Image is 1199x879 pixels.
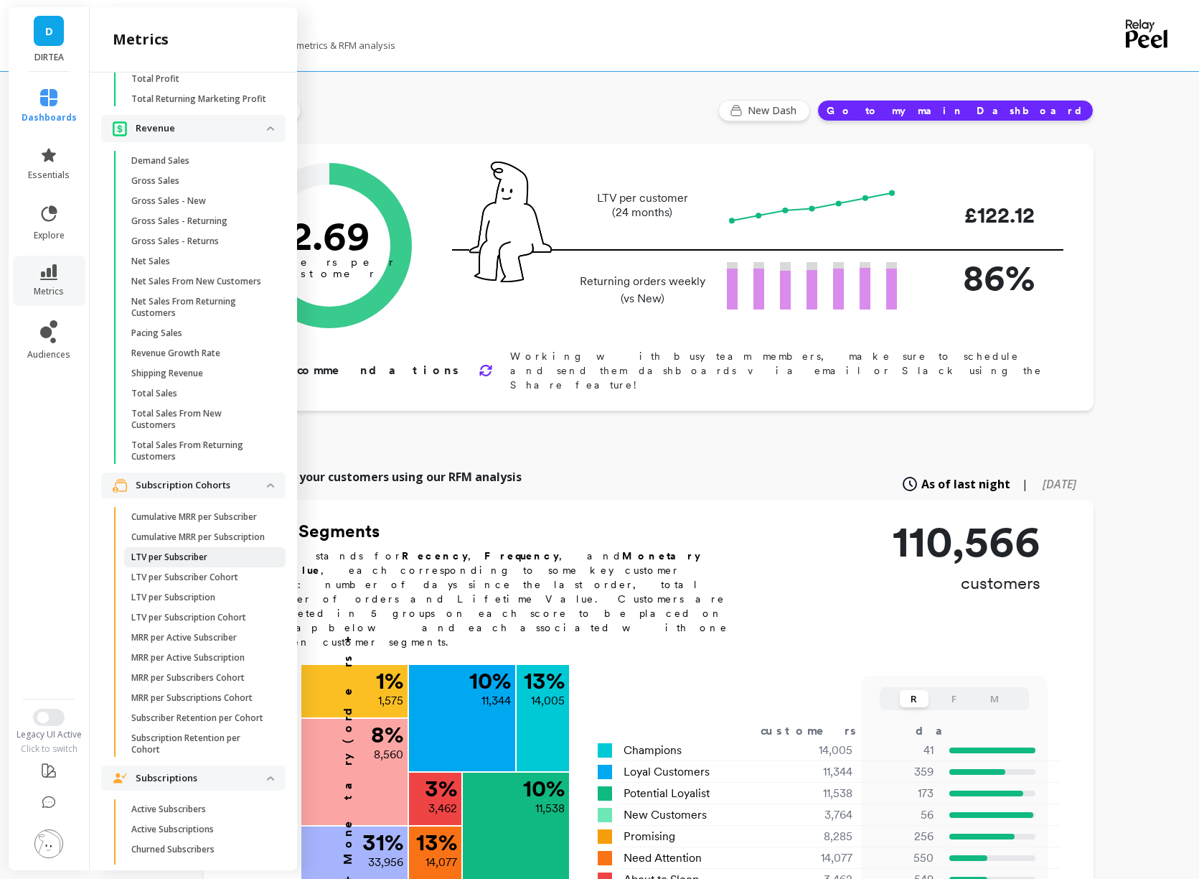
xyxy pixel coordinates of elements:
p: Subscription Cohorts [136,478,267,493]
div: customers [761,722,877,740]
p: 359 [870,763,934,781]
span: D [45,23,53,39]
p: Churned Subscribers [131,844,215,855]
p: 3,462 [428,800,457,817]
p: 550 [870,850,934,867]
button: M [980,690,1009,707]
p: Active Subscribers [131,804,206,815]
p: 14,005 [531,692,565,710]
p: MRR per Subscriptions Cohort [131,692,253,704]
span: Promising [624,828,675,845]
p: Total Sales [131,388,177,399]
p: Demand Sales [131,155,189,167]
p: Cumulative MRR per Subscription [131,531,265,543]
p: Churned Subscriptions [131,864,222,875]
p: MRR per Active Subscriber [131,632,237,643]
p: Returning orders weekly (vs New) [575,273,710,307]
p: 1 % [376,669,403,692]
p: Gross Sales - Returns [131,236,219,247]
p: customers [893,572,1040,595]
p: £122.12 [920,199,1035,231]
img: down caret icon [267,776,274,781]
p: Net Sales [131,256,170,267]
div: 14,005 [767,742,870,759]
div: 8,285 [767,828,870,845]
p: Total Sales From Returning Customers [131,439,268,462]
p: Gross Sales [131,175,179,187]
span: Need Attention [624,850,702,867]
p: 86% [920,251,1035,304]
p: 173 [870,785,934,802]
p: RFM stands for , , and , each corresponding to some key customer trait: number of days since the ... [257,549,745,649]
p: 10 % [469,669,511,692]
b: Recency [402,550,468,562]
p: 13 % [524,669,565,692]
p: Active Subscriptions [131,824,214,835]
p: Recommendations [253,362,461,379]
p: 256 [870,828,934,845]
p: Subscriber Retention per Cohort [131,712,263,724]
p: Net Sales From Returning Customers [131,296,268,319]
p: LTV per Subscription Cohort [131,612,246,623]
button: New Dash [718,100,810,121]
span: | [1022,475,1028,493]
span: Loyal Customers [624,763,710,781]
div: 11,344 [767,763,870,781]
img: navigation item icon [113,121,127,136]
p: LTV per Subscription [131,592,215,603]
span: Potential Loyalist [624,785,710,802]
p: 8 % [371,723,403,746]
img: down caret icon [267,483,274,488]
tspan: customer [283,267,375,280]
div: 14,077 [767,850,870,867]
img: pal seatted on line [469,162,552,282]
p: Subscriptions [136,771,267,786]
p: 33,956 [368,854,403,871]
span: metrics [34,286,64,297]
h2: RFM Segments [257,520,745,543]
p: Working with busy team members, make sure to schedule and send them dashboards via email or Slack... [510,349,1048,392]
p: MRR per Subscribers Cohort [131,672,245,684]
span: [DATE] [1043,476,1076,492]
p: 11,538 [535,800,565,817]
p: Explore all of your customers using our RFM analysis [221,468,522,485]
button: R [900,690,928,707]
p: LTV per customer (24 months) [575,191,710,220]
p: Cumulative MRR per Subscriber [131,511,257,523]
img: down caret icon [267,126,274,131]
tspan: orders per [264,256,395,269]
div: Legacy UI Active [7,729,91,740]
img: navigation item icon [113,773,127,783]
p: 110,566 [893,520,1040,563]
p: LTV per Subscriber Cohort [131,572,238,583]
p: Gross Sales - New [131,195,206,207]
span: New Customers [624,806,707,824]
span: As of last night [921,475,1010,493]
p: 31 % [362,831,403,854]
span: essentials [28,169,70,181]
p: LTV per Subscriber [131,552,207,563]
button: F [940,690,969,707]
p: 10 % [523,777,565,800]
p: 41 [870,742,934,759]
p: 11,344 [481,692,511,710]
p: MRR per Active Subscription [131,652,245,664]
span: audiences [27,349,70,361]
span: explore [34,230,65,241]
span: New Dash [748,103,801,118]
div: 3,764 [767,806,870,824]
p: 14,077 [425,854,457,871]
p: DIRTEA [23,52,75,63]
p: 8,560 [374,746,403,763]
p: Shipping Revenue [131,368,203,379]
button: Go to my main Dashboard [817,100,1094,121]
img: navigation item icon [113,478,127,493]
p: Subscription Retention per Cohort [131,732,268,755]
p: Revenue [136,121,267,136]
img: profile picture [34,829,63,858]
p: 56 [870,806,934,824]
p: Total Sales From New Customers [131,408,268,431]
p: Net Sales From New Customers [131,276,261,287]
text: 2.69 [289,212,369,259]
div: days [916,722,974,740]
